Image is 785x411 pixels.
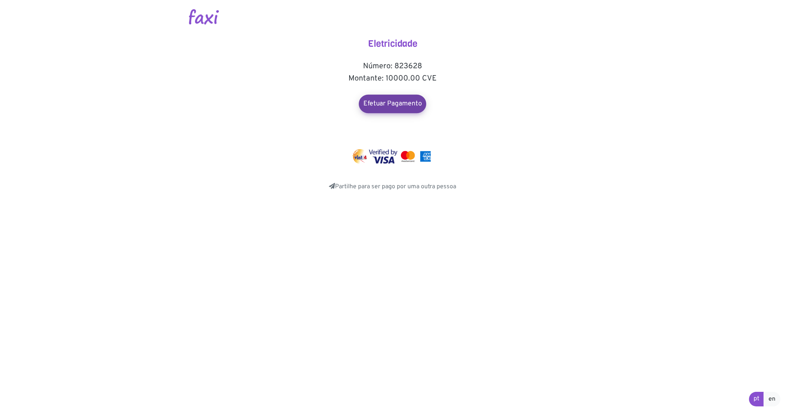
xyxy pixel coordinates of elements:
h4: Eletricidade [316,38,469,49]
a: en [764,392,780,406]
h5: Montante: 10000.00 CVE [316,74,469,83]
a: pt [749,392,764,406]
h5: Número: 823628 [316,62,469,71]
img: mastercard [399,149,417,164]
a: Efetuar Pagamento [359,95,426,113]
img: vinti4 [352,149,368,164]
img: visa [369,149,397,164]
a: Partilhe para ser pago por uma outra pessoa [329,183,456,191]
img: mastercard [418,149,433,164]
